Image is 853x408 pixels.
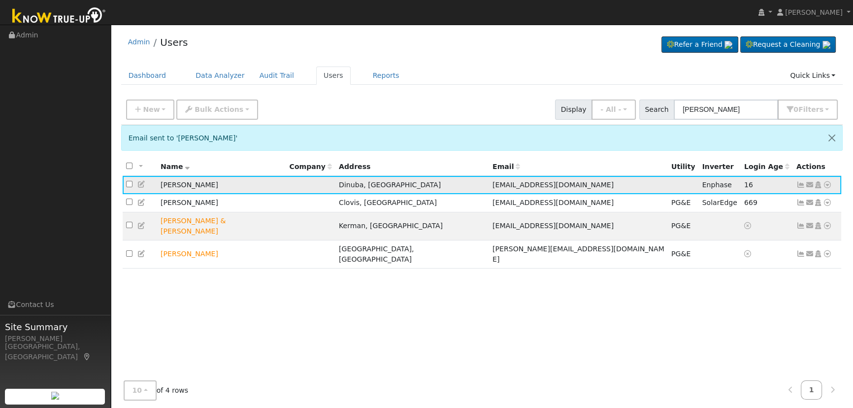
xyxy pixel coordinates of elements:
[671,162,695,172] div: Utility
[492,163,520,170] span: Email
[51,392,59,400] img: retrieve
[157,194,286,212] td: [PERSON_NAME]
[744,250,753,258] a: No login access
[805,249,814,259] a: Sally@email.com
[639,100,674,120] span: Search
[316,67,351,85] a: Users
[124,380,189,401] span: of 4 rows
[801,380,822,400] a: 1
[671,222,690,230] span: PG&E
[783,67,843,85] a: Quick Links
[671,199,690,206] span: PG&E
[796,250,805,258] a: Show Graph
[702,162,737,172] div: Inverter
[124,380,157,401] button: 10
[724,41,732,49] img: retrieve
[814,181,822,189] a: Login As
[157,176,286,194] td: [PERSON_NAME]
[492,245,664,263] span: [PERSON_NAME][EMAIL_ADDRESS][DOMAIN_NAME]
[822,41,830,49] img: retrieve
[83,353,92,361] a: Map
[796,199,805,206] a: Show Graph
[814,199,822,206] a: Login As
[128,38,150,46] a: Admin
[778,100,838,120] button: 0Filters
[137,250,146,258] a: Edit User
[814,250,822,258] a: Login As
[819,105,823,113] span: s
[365,67,407,85] a: Reports
[805,180,814,190] a: antportillo2017@icloud.com
[137,180,146,188] a: Edit User
[744,199,757,206] span: 11/03/2023 10:24:30 AM
[702,199,737,206] span: SolarEdge
[821,126,842,150] button: Close
[161,163,190,170] span: Name
[492,199,614,206] span: [EMAIL_ADDRESS][DOMAIN_NAME]
[5,320,105,334] span: Site Summary
[805,198,814,208] a: portillodavid780@gmail.com
[823,221,832,231] a: Other actions
[805,221,814,231] a: urias232000@yahoo.com
[157,212,286,240] td: Lead
[126,100,175,120] button: New
[555,100,592,120] span: Display
[702,181,731,189] span: Enphase
[252,67,301,85] a: Audit Trail
[5,341,105,362] div: [GEOGRAPHIC_DATA], [GEOGRAPHIC_DATA]
[796,222,805,230] a: Show Graph
[796,181,805,189] a: Show Graph
[744,222,753,230] a: No login access
[137,222,146,230] a: Edit User
[785,8,843,16] span: [PERSON_NAME]
[339,162,486,172] div: Address
[137,199,146,206] a: Edit User
[335,176,489,194] td: Dinuba, [GEOGRAPHIC_DATA]
[188,67,252,85] a: Data Analyzer
[823,198,832,208] a: Other actions
[740,36,836,53] a: Request a Cleaning
[591,100,636,120] button: - All -
[674,100,778,120] input: Search
[671,250,690,258] span: PG&E
[661,36,738,53] a: Refer a Friend
[823,180,832,190] a: Other actions
[7,5,111,28] img: Know True-Up
[492,181,614,189] span: [EMAIL_ADDRESS][DOMAIN_NAME]
[132,386,142,394] span: 10
[121,67,174,85] a: Dashboard
[195,105,243,113] span: Bulk Actions
[335,240,489,268] td: [GEOGRAPHIC_DATA], [GEOGRAPHIC_DATA]
[176,100,258,120] button: Bulk Actions
[744,163,789,170] span: Days since last login
[129,134,238,142] span: Email sent to '[PERSON_NAME]'
[823,249,832,259] a: Other actions
[290,163,332,170] span: Company name
[492,222,614,230] span: [EMAIL_ADDRESS][DOMAIN_NAME]
[335,194,489,212] td: Clovis, [GEOGRAPHIC_DATA]
[814,222,822,230] a: Login As
[744,181,753,189] span: 08/17/2025 9:58:56 PM
[143,105,160,113] span: New
[157,240,286,268] td: Lead
[335,212,489,240] td: Kerman, [GEOGRAPHIC_DATA]
[160,36,188,48] a: Users
[5,334,105,344] div: [PERSON_NAME]
[796,162,838,172] div: Actions
[798,105,823,113] span: Filter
